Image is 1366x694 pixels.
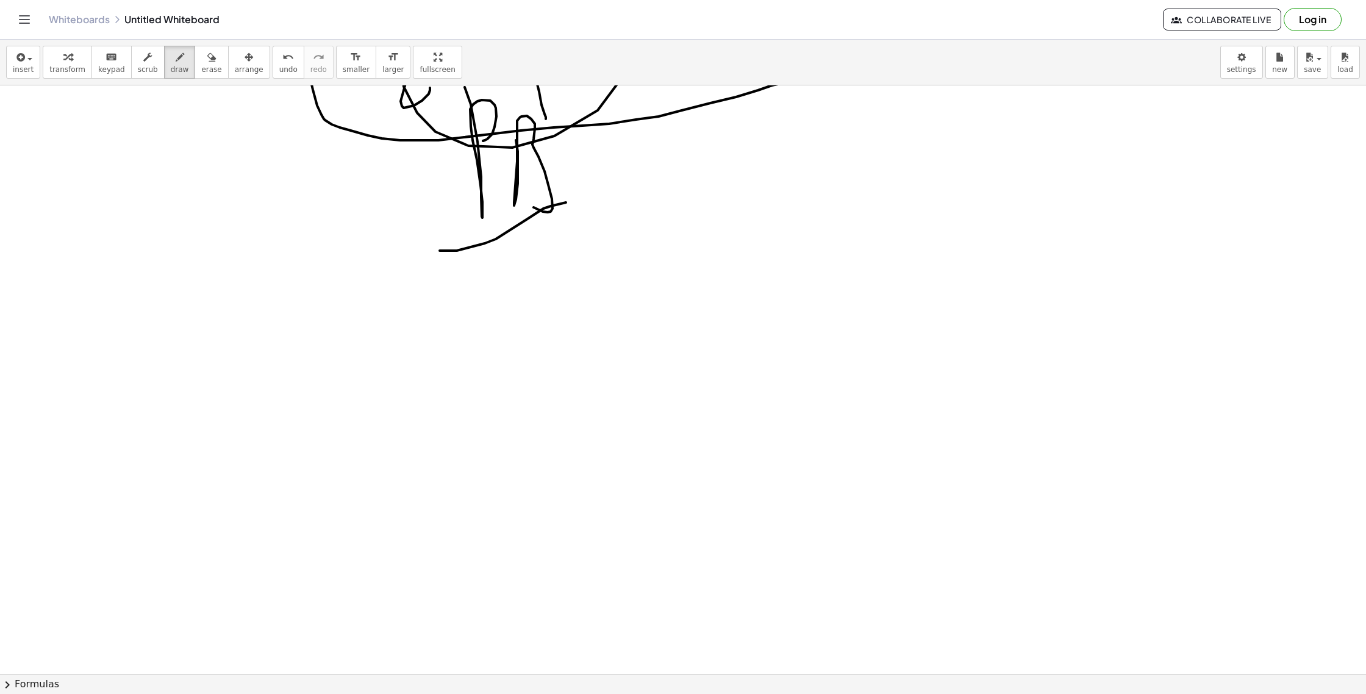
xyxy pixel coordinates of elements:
[195,46,228,79] button: erase
[201,65,221,74] span: erase
[138,65,158,74] span: scrub
[313,50,324,65] i: redo
[1331,46,1360,79] button: load
[1173,14,1271,25] span: Collaborate Live
[1227,65,1256,74] span: settings
[13,65,34,74] span: insert
[171,65,189,74] span: draw
[98,65,125,74] span: keypad
[1265,46,1295,79] button: new
[43,46,92,79] button: transform
[304,46,334,79] button: redoredo
[49,65,85,74] span: transform
[91,46,132,79] button: keyboardkeypad
[273,46,304,79] button: undoundo
[228,46,270,79] button: arrange
[282,50,294,65] i: undo
[235,65,263,74] span: arrange
[1337,65,1353,74] span: load
[310,65,327,74] span: redo
[343,65,370,74] span: smaller
[387,50,399,65] i: format_size
[413,46,462,79] button: fullscreen
[336,46,376,79] button: format_sizesmaller
[1272,65,1287,74] span: new
[49,13,110,26] a: Whiteboards
[420,65,455,74] span: fullscreen
[1297,46,1328,79] button: save
[350,50,362,65] i: format_size
[1284,8,1342,31] button: Log in
[105,50,117,65] i: keyboard
[15,10,34,29] button: Toggle navigation
[376,46,410,79] button: format_sizelarger
[382,65,404,74] span: larger
[6,46,40,79] button: insert
[279,65,298,74] span: undo
[1220,46,1263,79] button: settings
[164,46,196,79] button: draw
[1163,9,1281,30] button: Collaborate Live
[131,46,165,79] button: scrub
[1304,65,1321,74] span: save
